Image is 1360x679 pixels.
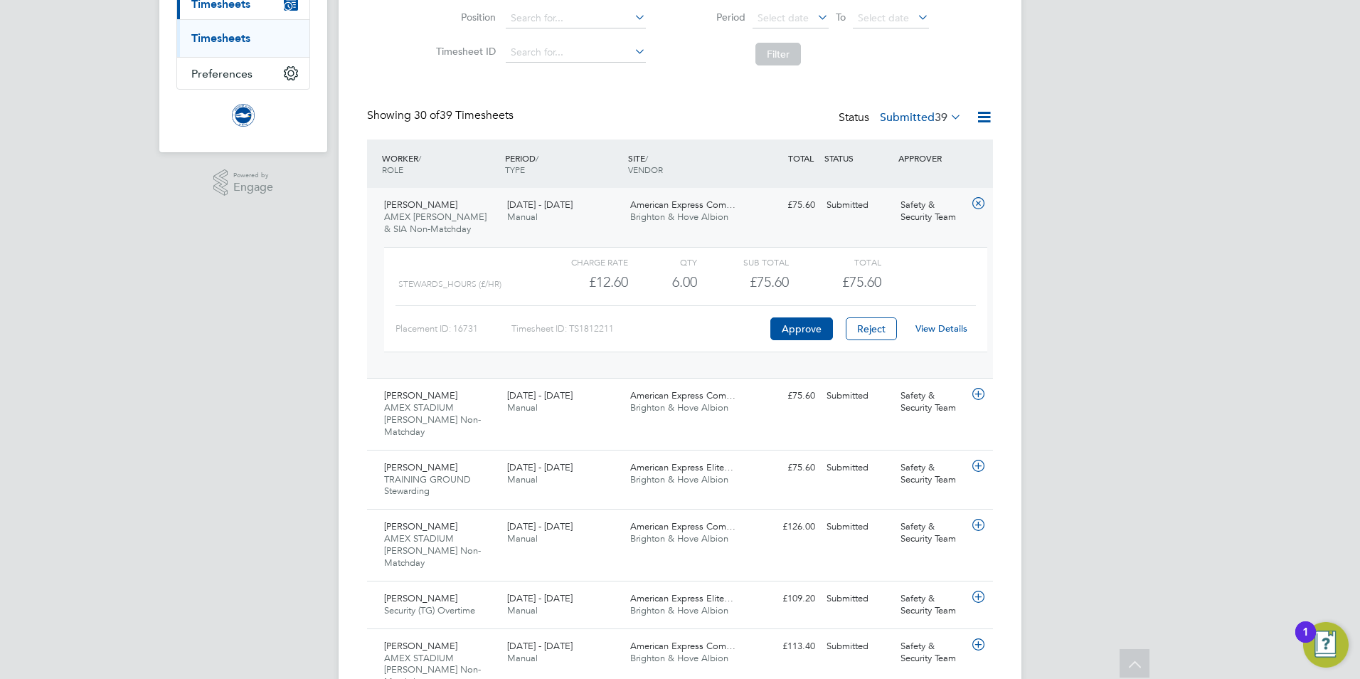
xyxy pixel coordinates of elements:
div: £113.40 [747,635,821,658]
label: Timesheet ID [432,45,496,58]
span: American Express Com… [630,640,735,652]
span: Manual [507,401,538,414]
button: Filter [755,43,801,65]
span: Select date [858,11,909,24]
div: £75.60 [747,194,821,217]
span: AMEX STADIUM [PERSON_NAME] Non-Matchday [384,532,481,569]
span: Manual [507,532,538,544]
div: Timesheets [177,19,309,57]
div: Submitted [821,194,895,217]
button: Approve [770,317,833,340]
span: Brighton & Hove Albion [630,473,728,485]
span: ROLE [382,164,403,175]
span: / [536,152,538,164]
span: To [832,8,850,26]
div: Timesheet ID: TS1812211 [511,317,767,340]
span: [DATE] - [DATE] [507,389,573,401]
span: TYPE [505,164,525,175]
div: Safety & Security Team [895,456,969,492]
span: Manual [507,604,538,616]
span: TRAINING GROUND Stewarding [384,473,471,498]
span: [PERSON_NAME] [384,520,457,532]
div: SITE [625,145,748,182]
input: Search for... [506,43,646,63]
a: Powered byEngage [213,169,274,196]
span: Manual [507,473,538,485]
span: [PERSON_NAME] [384,461,457,473]
span: American Express Com… [630,389,735,401]
span: [PERSON_NAME] [384,389,457,401]
a: Timesheets [191,31,250,45]
span: American Express Com… [630,199,735,211]
button: Open Resource Center, 1 new notification [1303,622,1349,668]
span: [DATE] - [DATE] [507,199,573,211]
div: Status [839,108,965,128]
span: 39 Timesheets [414,108,514,122]
label: Period [681,11,745,23]
span: VENDOR [628,164,663,175]
div: £75.60 [747,456,821,480]
span: 39 [935,110,947,125]
div: WORKER [378,145,501,182]
span: / [645,152,648,164]
span: Powered by [233,169,273,181]
span: [DATE] - [DATE] [507,592,573,604]
span: STEWARDS_HOURS (£/HR) [398,279,501,289]
span: £75.60 [842,273,881,290]
span: Manual [507,652,538,664]
span: AMEX STADIUM [PERSON_NAME] Non-Matchday [384,401,481,438]
span: Manual [507,211,538,223]
div: Total [789,253,881,270]
label: Submitted [880,110,962,125]
span: Security (TG) Overtime [384,604,475,616]
div: Safety & Security Team [895,194,969,229]
span: [DATE] - [DATE] [507,520,573,532]
span: Brighton & Hove Albion [630,604,728,616]
div: Sub Total [697,253,789,270]
div: Submitted [821,635,895,658]
span: Brighton & Hove Albion [630,211,728,223]
div: APPROVER [895,145,969,171]
div: Safety & Security Team [895,384,969,420]
div: Submitted [821,456,895,480]
div: Charge rate [536,253,628,270]
div: £75.60 [747,384,821,408]
div: Placement ID: 16731 [395,317,511,340]
div: STATUS [821,145,895,171]
div: 6.00 [628,270,697,294]
input: Search for... [506,9,646,28]
span: Preferences [191,67,253,80]
span: Select date [758,11,809,24]
button: Reject [846,317,897,340]
label: Position [432,11,496,23]
div: QTY [628,253,697,270]
div: Safety & Security Team [895,587,969,623]
div: £75.60 [697,270,789,294]
span: American Express Com… [630,520,735,532]
span: [PERSON_NAME] [384,199,457,211]
span: TOTAL [788,152,814,164]
div: £109.20 [747,587,821,611]
img: brightonandhovealbion-logo-retina.png [232,104,255,127]
span: 30 of [414,108,440,122]
span: American Express Elite… [630,461,733,473]
div: 1 [1302,632,1309,651]
span: American Express Elite… [630,592,733,604]
div: Submitted [821,515,895,539]
div: Submitted [821,384,895,408]
span: [PERSON_NAME] [384,640,457,652]
a: View Details [915,322,967,335]
div: PERIOD [501,145,625,182]
span: Brighton & Hove Albion [630,532,728,544]
div: Submitted [821,587,895,611]
button: Preferences [177,58,309,89]
span: Brighton & Hove Albion [630,652,728,664]
span: Brighton & Hove Albion [630,401,728,414]
span: [DATE] - [DATE] [507,461,573,473]
div: £126.00 [747,515,821,539]
div: Safety & Security Team [895,515,969,551]
div: Showing [367,108,516,123]
span: [DATE] - [DATE] [507,640,573,652]
a: Go to home page [176,104,310,127]
span: AMEX [PERSON_NAME] & SIA Non-Matchday [384,211,487,235]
